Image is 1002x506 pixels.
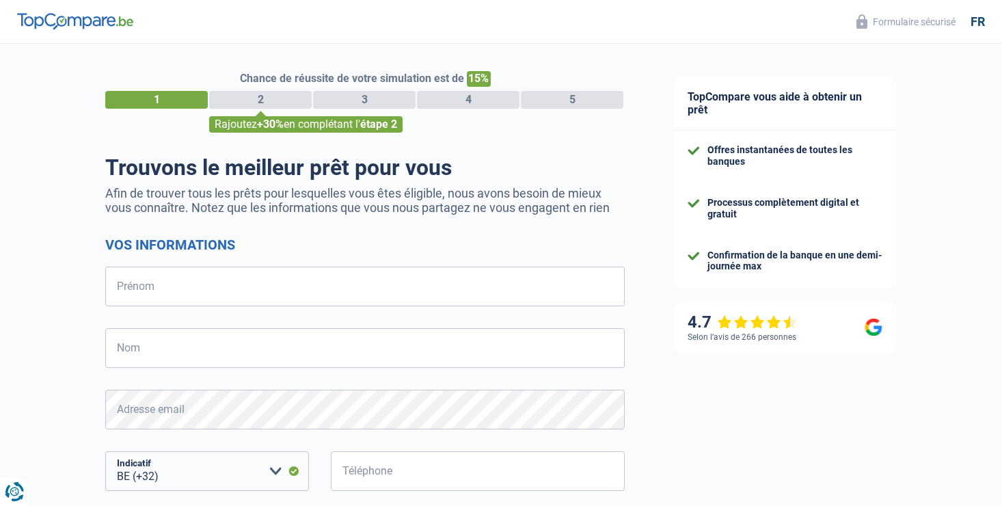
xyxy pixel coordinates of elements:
[688,312,798,332] div: 4.7
[467,71,491,87] span: 15%
[707,250,882,273] div: Confirmation de la banque en une demi-journée max
[313,91,416,109] div: 3
[331,451,625,491] input: 401020304
[688,332,796,342] div: Selon l’avis de 266 personnes
[848,10,964,33] button: Formulaire sécurisé
[240,72,464,85] span: Chance de réussite de votre simulation est de
[521,91,623,109] div: 5
[209,116,403,133] div: Rajoutez en complétant l'
[417,91,519,109] div: 4
[707,197,882,220] div: Processus complètement digital et gratuit
[105,91,208,109] div: 1
[257,118,284,131] span: +30%
[209,91,312,109] div: 2
[17,13,133,29] img: TopCompare Logo
[674,77,896,131] div: TopCompare vous aide à obtenir un prêt
[105,155,625,181] h1: Trouvons le meilleur prêt pour vous
[707,144,882,168] div: Offres instantanées de toutes les banques
[105,186,625,215] p: Afin de trouver tous les prêts pour lesquelles vous êtes éligible, nous avons besoin de mieux vou...
[360,118,397,131] span: étape 2
[971,14,985,29] div: fr
[105,237,625,253] h2: Vos informations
